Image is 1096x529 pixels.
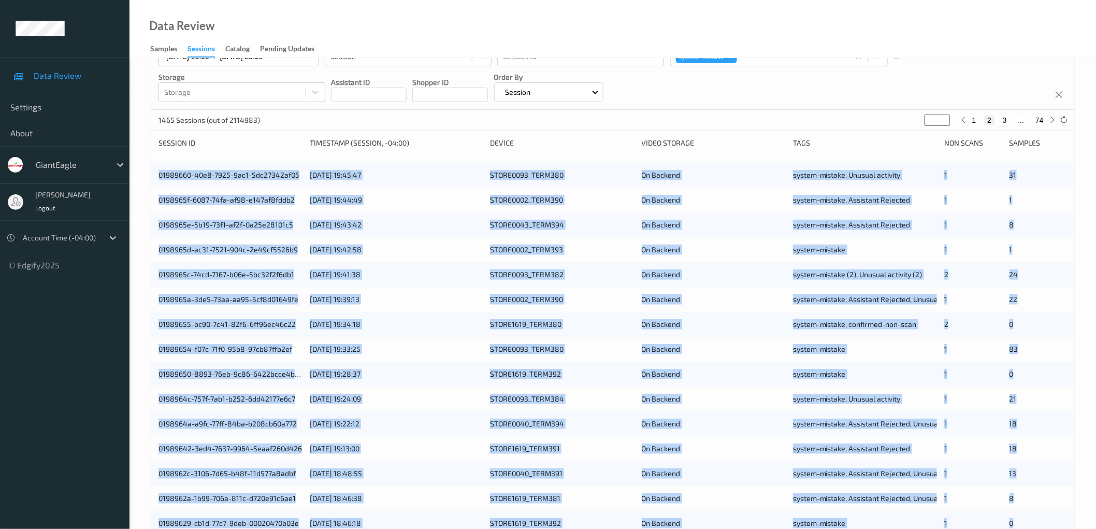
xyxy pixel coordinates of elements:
span: system-mistake, Unusual activity [793,170,901,179]
a: 0198965a-3de5-73aa-aa95-5cf8d01649fe [158,295,298,304]
div: Timestamp (Session, -04:00) [310,138,483,148]
span: system-mistake, Assistant Rejected, Unusual activity [793,295,965,304]
span: system-mistake, confirmed-non-scan [793,320,917,328]
div: [DATE] 18:46:38 [310,493,483,504]
div: [DATE] 19:41:38 [310,269,483,280]
a: Sessions [188,42,225,58]
a: 01989642-3ed4-7637-9964-5eaaf260d426 [158,444,302,453]
span: 0 [1010,320,1014,328]
div: [DATE] 19:22:12 [310,419,483,429]
span: 1 [944,419,947,428]
a: 01989629-cb1d-77c7-9deb-00020470b03e [158,519,299,527]
span: system-mistake, Assistant Rejected [793,195,911,204]
div: Samples [150,44,177,56]
span: system-mistake, Assistant Rejected, Unusual activity [793,419,965,428]
div: On Backend [642,220,786,230]
a: 0198962a-1b99-706a-811c-d720e91c6ae1 [158,494,296,503]
div: Samples [1010,138,1067,148]
a: Catalog [225,42,260,56]
a: STORE1619_TERM392 [490,369,561,378]
a: STORE0093_TERM382 [490,270,564,279]
span: 1 [1010,195,1013,204]
div: [DATE] 19:24:09 [310,394,483,404]
span: 83 [1010,345,1018,353]
div: [DATE] 19:43:42 [310,220,483,230]
div: On Backend [642,294,786,305]
div: [DATE] 18:46:18 [310,518,483,528]
a: STORE1619_TERM381 [490,494,560,503]
div: [DATE] 19:33:25 [310,344,483,354]
div: On Backend [642,369,786,379]
span: 1 [944,245,947,254]
a: 01989654-f07c-71f0-95b8-97cb87ffb2ef [158,345,292,353]
a: 0198964a-a9fc-77ff-84ba-b208cb60a772 [158,419,297,428]
button: 3 [1000,116,1010,125]
div: On Backend [642,493,786,504]
a: STORE0002_TERM390 [490,295,563,304]
div: Device [490,138,634,148]
a: 0198964c-757f-7ab1-b252-6dd42177e6c7 [158,394,295,403]
span: system-mistake [793,369,846,378]
a: STORE0002_TERM393 [490,245,563,254]
div: Catalog [225,44,250,56]
div: Non Scans [944,138,1002,148]
span: 1 [944,295,947,304]
div: On Backend [642,518,786,528]
span: system-mistake (2), Unusual activity (2) [793,270,922,279]
p: 1465 Sessions (out of 2114983) [158,115,260,125]
a: 01989655-bc90-7c41-82f6-6ff96ec46c22 [158,320,296,328]
div: [DATE] 19:34:18 [310,319,483,330]
span: 1 [944,369,947,378]
div: [DATE] 19:44:49 [310,195,483,205]
button: 2 [985,116,995,125]
span: system-mistake [793,345,846,353]
a: STORE1619_TERM380 [490,320,561,328]
div: [DATE] 19:42:58 [310,245,483,255]
button: 1 [969,116,979,125]
span: 1 [944,195,947,204]
a: STORE0093_TERM384 [490,394,564,403]
div: On Backend [642,269,786,280]
a: STORE1619_TERM391 [490,444,560,453]
div: On Backend [642,419,786,429]
a: 01989660-40e8-7925-9ac1-5dc27342af05 [158,170,299,179]
span: system-mistake, Assistant Rejected, Unusual activity [793,469,965,478]
a: STORE0040_TERM394 [490,419,564,428]
a: Pending Updates [260,42,325,56]
div: Sessions [188,44,215,58]
a: STORE0002_TERM390 [490,195,563,204]
span: 0 [1010,369,1014,378]
span: system-mistake [793,245,846,254]
div: On Backend [642,170,786,180]
a: 0198965e-5b19-73f1-af2f-0a25e28101c5 [158,220,293,229]
span: 1 [944,469,947,478]
span: 18 [1010,419,1017,428]
span: 2 [944,320,948,328]
div: [DATE] 19:45:47 [310,170,483,180]
a: 0198965d-ac31-7521-904c-2e49cf5526b9 [158,245,298,254]
span: 8 [1010,220,1014,229]
div: On Backend [642,195,786,205]
span: 1 [944,494,947,503]
div: [DATE] 19:39:13 [310,294,483,305]
span: 1 [944,170,947,179]
div: On Backend [642,245,786,255]
p: Session [502,87,535,97]
a: 0198965f-6087-74fa-af98-e147af8fddb2 [158,195,295,204]
div: Video Storage [642,138,786,148]
span: 21 [1010,394,1017,403]
div: [DATE] 19:13:00 [310,444,483,454]
a: 0198965c-74cd-7167-b06e-5bc32f2f6db1 [158,270,294,279]
div: On Backend [642,319,786,330]
div: On Backend [642,444,786,454]
span: 1 [944,220,947,229]
span: 18 [1010,444,1017,453]
a: 01989650-8893-76eb-9c86-6422bcce4b03 [158,369,303,378]
div: Pending Updates [260,44,314,56]
p: Order By [494,72,604,82]
a: STORE0093_TERM380 [490,345,564,353]
span: 1 [944,394,947,403]
div: Data Review [149,21,214,31]
span: 1 [1010,245,1013,254]
span: 0 [1010,519,1014,527]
